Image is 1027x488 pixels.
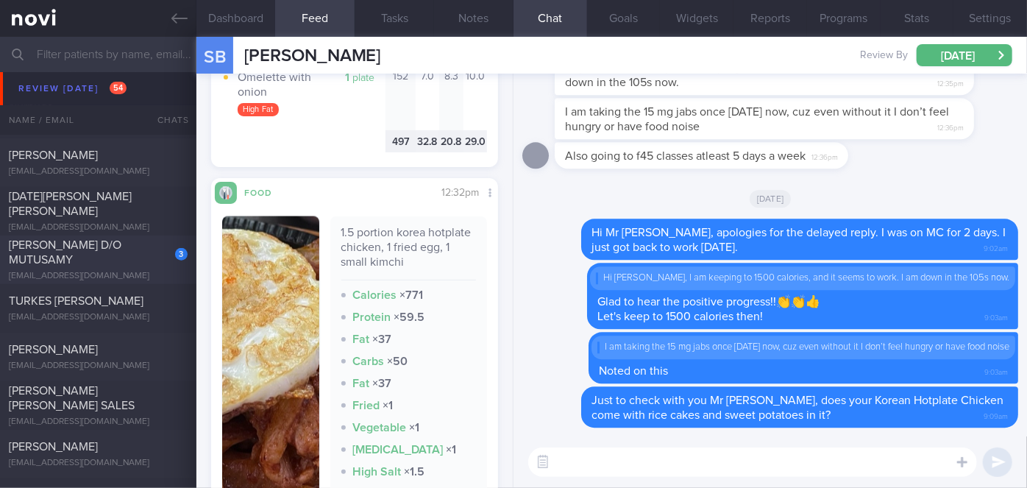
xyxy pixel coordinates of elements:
span: [PERSON_NAME] [9,344,98,356]
span: 9:02am [984,240,1008,254]
strong: × 1 [447,444,457,456]
span: 12:35pm [937,75,964,89]
strong: Fat [353,333,370,345]
strong: Vegetable [353,422,407,434]
strong: Protein [353,311,391,323]
div: 32.8 [416,130,439,153]
button: [DATE] [917,44,1012,66]
span: Noted on this [599,365,668,377]
span: Nurhuda [9,101,53,113]
strong: Carbs [353,356,385,367]
span: Just to check with you Mr [PERSON_NAME], does your Korean Hotplate Chicken come with rice cakes a... [591,395,1003,421]
div: [EMAIL_ADDRESS][DOMAIN_NAME] [9,361,188,372]
span: Let's keep to 1500 calories then! [597,311,763,322]
strong: × 1.5 [405,466,425,478]
div: 1.5 portion korea hotplate chicken, 1 fried egg, 1 small kimchi [341,225,476,280]
span: Also going to f45 classes atleast 5 days a week [565,150,806,162]
strong: × 59.5 [394,311,425,323]
small: plate [352,73,374,83]
span: Hi Mr [PERSON_NAME], apologies for the delayed reply. I was on MC for 2 days. I just got back to ... [591,227,1006,253]
div: [EMAIL_ADDRESS][DOMAIN_NAME] [9,118,188,129]
strong: × 1 [410,422,420,434]
div: [EMAIL_ADDRESS][DOMAIN_NAME] [9,166,188,177]
span: 9:09am [984,408,1008,422]
strong: × 37 [373,378,392,389]
span: Glad to hear the positive progress!!👏👏👍 [597,296,820,308]
div: SB [187,28,242,85]
span: [DATE] [750,190,792,208]
strong: 1 [345,71,349,83]
strong: × 37 [373,333,392,345]
span: 12:32pm [441,188,479,198]
div: High Fat [238,103,279,116]
div: [EMAIL_ADDRESS][DOMAIN_NAME] [9,312,188,323]
span: Hi [PERSON_NAME], I am keeping to 1500 calories, and it seems to work. I am down in the 105s now. [565,62,963,88]
div: [EMAIL_ADDRESS][DOMAIN_NAME] [9,458,188,469]
span: [PERSON_NAME] [9,149,98,161]
div: [EMAIL_ADDRESS][DOMAIN_NAME] [9,222,188,233]
div: 10.0 [463,65,487,130]
span: I am taking the 15 mg jabs once [DATE] now, cuz even without it I don’t feel hungry or have food ... [565,106,949,132]
div: Food [237,185,296,198]
span: 12:36pm [811,149,838,163]
div: 29.0 [463,130,487,153]
strong: Fat [353,378,370,389]
div: [EMAIL_ADDRESS][DOMAIN_NAME] [9,271,188,282]
button: 1 plate Omelette with onion High Fat [222,65,386,130]
div: Omelette with onion [238,70,386,99]
div: Hi [PERSON_NAME], I am keeping to 1500 calories, and it seems to work. I am down in the 105s now. [596,272,1009,284]
strong: Fried [353,400,380,411]
span: 12:36pm [937,119,964,133]
span: [DATE][PERSON_NAME] [PERSON_NAME] [9,191,132,217]
strong: × 1 [383,400,394,411]
span: [PERSON_NAME] [244,47,381,65]
strong: High Salt [353,466,402,478]
div: 20.8 [439,130,463,153]
div: [EMAIL_ADDRESS][DOMAIN_NAME] [9,417,188,428]
span: [PERSON_NAME] D/O MUTUSAMY [9,239,121,266]
span: [PERSON_NAME] [9,441,98,453]
div: 8.3 [439,65,463,130]
strong: × 50 [388,356,408,367]
span: Review By [860,49,908,63]
strong: Calories [353,289,397,301]
strong: × 771 [400,289,424,301]
div: [EMAIL_ADDRESS][DOMAIN_NAME] [9,69,188,80]
span: [PERSON_NAME] [PERSON_NAME] SALES [9,385,135,411]
div: 7.0 [416,65,439,130]
span: TURKES [PERSON_NAME] [9,295,143,307]
div: I am taking the 15 mg jabs once [DATE] now, cuz even without it I don’t feel hungry or have food ... [597,342,1009,353]
span: 9:03am [984,309,1008,323]
div: 3 [175,248,188,261]
span: 9:03am [984,364,1008,378]
div: 497 [385,130,416,153]
div: 152 [385,65,416,130]
strong: [MEDICAL_DATA] [353,444,444,456]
